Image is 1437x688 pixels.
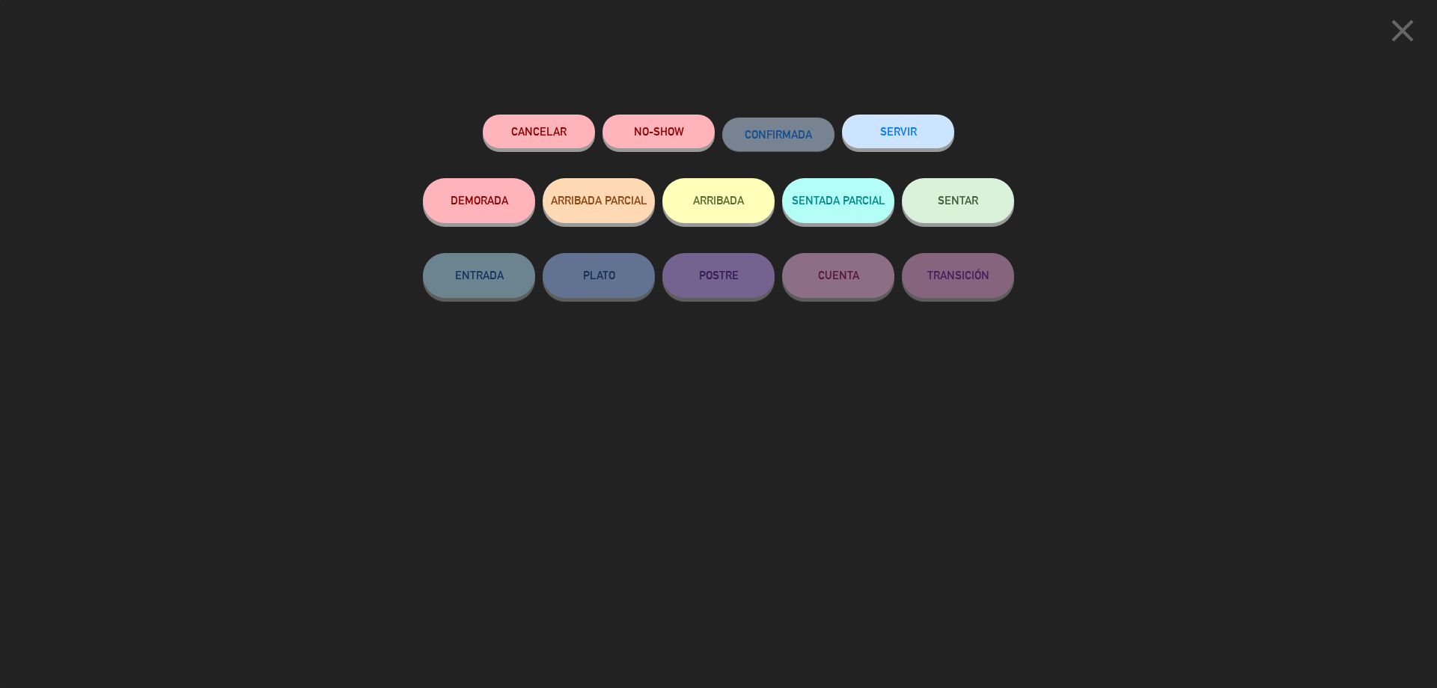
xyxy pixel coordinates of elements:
button: ARRIBADA [662,178,775,223]
i: close [1384,12,1421,49]
button: PLATO [543,253,655,298]
button: NO-SHOW [602,115,715,148]
span: SENTAR [938,194,978,207]
button: SERVIR [842,115,954,148]
button: ENTRADA [423,253,535,298]
button: CUENTA [782,253,894,298]
button: CONFIRMADA [722,118,835,151]
span: CONFIRMADA [745,128,812,141]
button: SENTAR [902,178,1014,223]
button: ARRIBADA PARCIAL [543,178,655,223]
button: DEMORADA [423,178,535,223]
button: close [1379,11,1426,55]
button: Cancelar [483,115,595,148]
span: ARRIBADA PARCIAL [551,194,647,207]
button: POSTRE [662,253,775,298]
button: TRANSICIÓN [902,253,1014,298]
button: SENTADA PARCIAL [782,178,894,223]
